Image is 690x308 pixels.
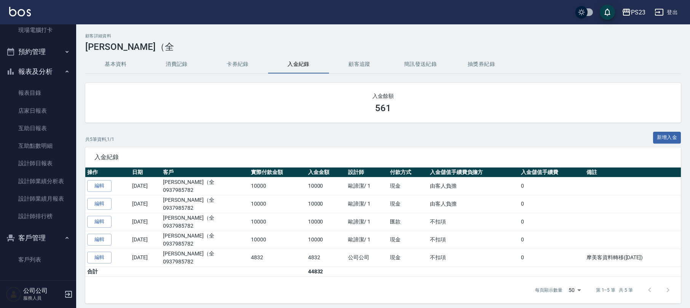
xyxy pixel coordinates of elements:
[388,213,428,231] td: 匯款
[428,177,519,195] td: 由客人負擔
[268,55,329,73] button: 入金紀錄
[390,55,451,73] button: 簡訊發送紀錄
[6,287,21,302] img: Person
[346,249,388,267] td: 公司公司
[9,7,31,16] img: Logo
[3,228,73,248] button: 客戶管理
[249,213,306,231] td: 10000
[346,195,388,213] td: 歐諦潔 / 1
[85,267,130,276] td: 合計
[163,222,247,230] p: 0937985782
[3,251,73,268] a: 客戶列表
[519,231,585,249] td: 0
[130,213,161,231] td: [DATE]
[388,249,428,267] td: 現金
[451,55,512,73] button: 抽獎券紀錄
[306,213,346,231] td: 10000
[249,249,306,267] td: 4832
[346,231,388,249] td: 歐諦潔 / 1
[428,213,519,231] td: 不扣項
[346,177,388,195] td: 歐諦潔 / 1
[146,55,207,73] button: 消費記錄
[519,213,585,231] td: 0
[85,41,681,52] h3: [PERSON_NAME]（全
[519,168,585,177] th: 入金儲值手續費
[596,287,633,294] p: 第 1–5 筆 共 5 筆
[306,267,346,276] td: 44832
[535,287,562,294] p: 每頁顯示數量
[87,180,112,192] a: 編輯
[346,213,388,231] td: 歐諦潔 / 1
[306,249,346,267] td: 4832
[3,207,73,225] a: 設計師排行榜
[306,177,346,195] td: 10000
[163,240,247,248] p: 0937985782
[161,231,249,249] td: [PERSON_NAME]（全
[249,195,306,213] td: 10000
[130,195,161,213] td: [DATE]
[388,231,428,249] td: 現金
[163,186,247,194] p: 0937985782
[375,103,391,113] h3: 561
[306,168,346,177] th: 入金金額
[130,231,161,249] td: [DATE]
[388,195,428,213] td: 現金
[87,252,112,263] a: 編輯
[85,136,114,143] p: 共 5 筆資料, 1 / 1
[3,155,73,172] a: 設計師日報表
[130,249,161,267] td: [DATE]
[3,84,73,102] a: 報表目錄
[565,280,584,300] div: 50
[87,216,112,228] a: 編輯
[619,5,648,20] button: PS23
[631,8,645,17] div: PS23
[87,198,112,210] a: 編輯
[85,168,130,177] th: 操作
[163,258,247,266] p: 0937985782
[85,55,146,73] button: 基本資料
[653,132,681,144] button: 新增入金
[428,249,519,267] td: 不扣項
[3,137,73,155] a: 互助點數明細
[87,234,112,246] a: 編輯
[652,5,681,19] button: 登出
[306,231,346,249] td: 10000
[3,172,73,190] a: 設計師業績分析表
[3,21,73,39] a: 現場電腦打卡
[161,249,249,267] td: [PERSON_NAME]（全
[3,190,73,207] a: 設計師業績月報表
[207,55,268,73] button: 卡券紀錄
[519,249,585,267] td: 0
[388,177,428,195] td: 現金
[600,5,615,20] button: save
[329,55,390,73] button: 顧客追蹤
[249,231,306,249] td: 10000
[519,195,585,213] td: 0
[94,153,672,161] span: 入金紀錄
[249,177,306,195] td: 10000
[3,42,73,62] button: 預約管理
[163,204,247,212] p: 0937985782
[130,177,161,195] td: [DATE]
[161,177,249,195] td: [PERSON_NAME]（全
[161,195,249,213] td: [PERSON_NAME]（全
[585,249,681,267] td: 摩美客資料轉移([DATE])
[3,62,73,81] button: 報表及分析
[23,287,62,295] h5: 公司公司
[161,168,249,177] th: 客戶
[346,168,388,177] th: 設計師
[428,231,519,249] td: 不扣項
[388,168,428,177] th: 付款方式
[585,168,681,177] th: 備註
[161,213,249,231] td: [PERSON_NAME]（全
[85,34,681,38] h2: 顧客詳細資料
[428,168,519,177] th: 入金儲值手續費負擔方
[130,168,161,177] th: 日期
[94,92,672,100] h2: 入金餘額
[23,295,62,302] p: 服務人員
[3,120,73,137] a: 互助日報表
[3,102,73,120] a: 店家日報表
[428,195,519,213] td: 由客人負擔
[519,177,585,195] td: 0
[306,195,346,213] td: 10000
